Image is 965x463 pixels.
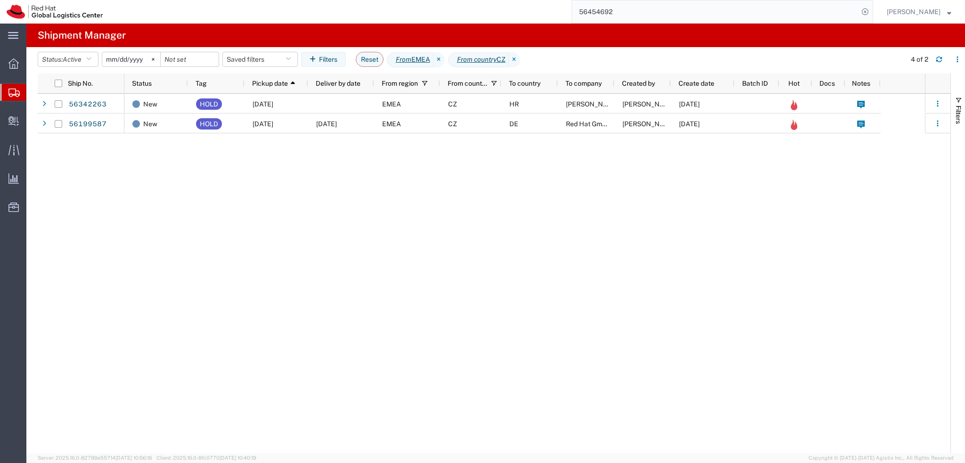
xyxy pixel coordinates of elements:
[63,56,82,63] span: Active
[448,100,457,108] span: CZ
[448,52,509,67] span: From country CZ
[572,0,859,23] input: Search for shipment number, reference number
[382,100,401,108] span: EMEA
[7,5,103,19] img: logo
[161,52,219,66] input: Not set
[316,80,360,87] span: Deliver by date
[565,80,602,87] span: To company
[115,455,152,461] span: [DATE] 10:56:16
[301,52,346,67] button: Filters
[622,120,676,128] span: Justin Wheeler
[679,120,700,128] span: 07/15/2025
[253,120,273,128] span: 07/30/2025
[887,7,940,17] span: Filip Moravec
[222,52,298,67] button: Saved filters
[143,94,157,114] span: New
[68,80,93,87] span: Ship No.
[509,120,518,128] span: DE
[200,118,218,130] div: HOLD
[38,455,152,461] span: Server: 2025.16.0-82789e55714
[448,80,487,87] span: From country
[886,6,952,17] button: [PERSON_NAME]
[566,120,611,128] span: Red Hat GmbH
[102,52,160,66] input: Not set
[68,97,107,112] a: 56342263
[911,55,928,65] div: 4 of 2
[679,100,700,108] span: 07/30/2025
[132,80,152,87] span: Status
[68,117,107,132] a: 56199587
[200,98,218,110] div: HOLD
[253,100,273,108] span: 07/30/2025
[509,80,540,87] span: To country
[566,100,620,108] span: Vanja Sasa
[448,120,457,128] span: CZ
[38,52,98,67] button: Status:Active
[316,120,337,128] span: 08/11/2025
[387,52,433,67] span: From EMEA
[509,100,519,108] span: HR
[955,106,962,124] span: Filters
[679,80,714,87] span: Create date
[156,455,256,461] span: Client: 2025.16.0-8fc0770
[220,455,256,461] span: [DATE] 10:40:19
[196,80,207,87] span: Tag
[622,80,655,87] span: Created by
[622,100,676,108] span: Dominik Galovic
[742,80,768,87] span: Batch ID
[788,80,800,87] span: Hot
[852,80,870,87] span: Notes
[396,55,411,65] i: From
[356,52,384,67] button: Reset
[143,114,157,134] span: New
[38,24,126,47] h4: Shipment Manager
[457,55,497,65] i: From country
[809,454,954,462] span: Copyright © [DATE]-[DATE] Agistix Inc., All Rights Reserved
[382,80,418,87] span: From region
[819,80,835,87] span: Docs
[252,80,288,87] span: Pickup date
[382,120,401,128] span: EMEA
